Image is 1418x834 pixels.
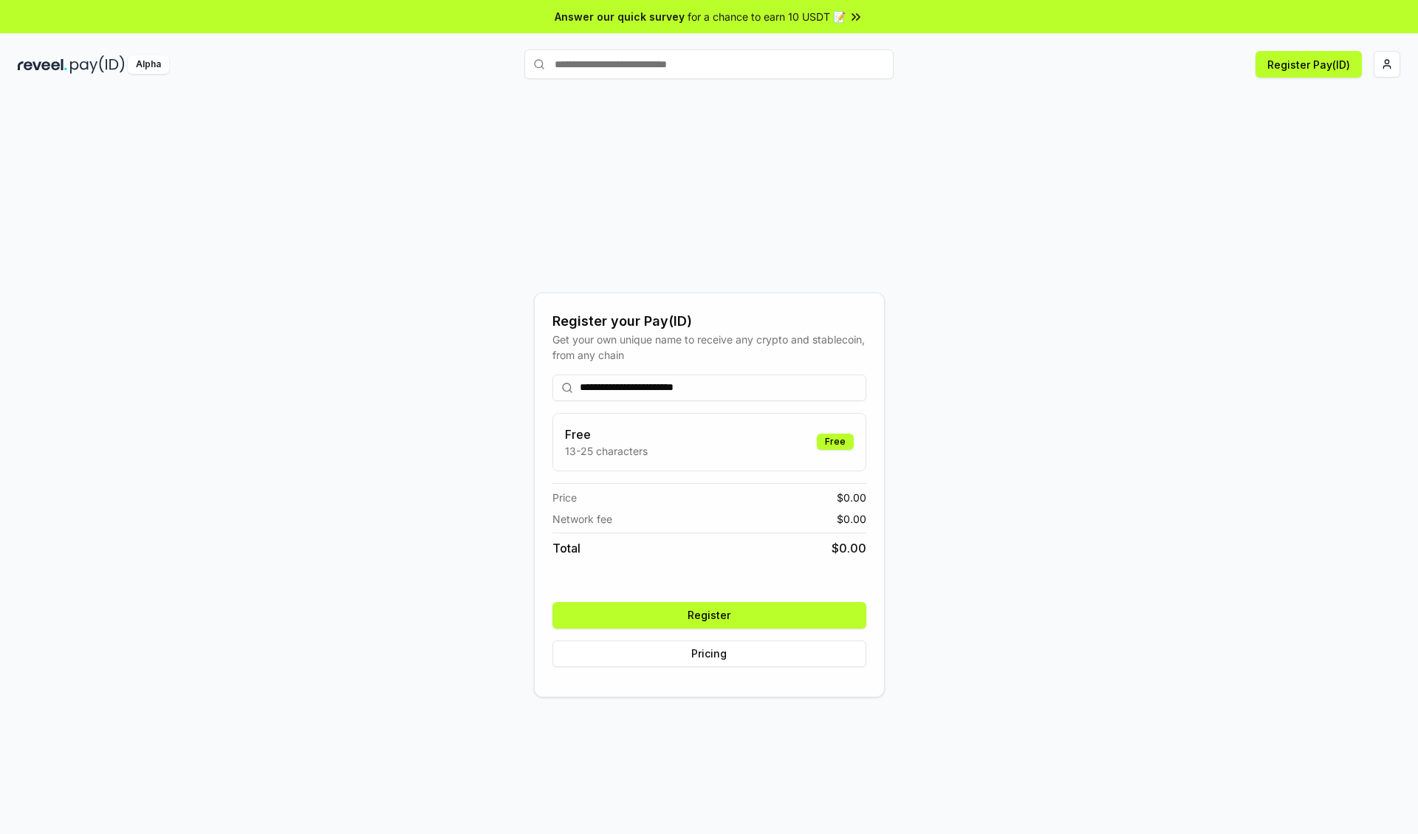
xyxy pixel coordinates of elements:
[552,490,577,505] span: Price
[1256,51,1362,78] button: Register Pay(ID)
[688,9,846,24] span: for a chance to earn 10 USDT 📝
[837,490,866,505] span: $ 0.00
[552,511,612,527] span: Network fee
[552,332,866,363] div: Get your own unique name to receive any crypto and stablecoin, from any chain
[70,55,125,74] img: pay_id
[18,55,67,74] img: reveel_dark
[552,311,866,332] div: Register your Pay(ID)
[832,539,866,557] span: $ 0.00
[817,434,854,450] div: Free
[552,539,580,557] span: Total
[555,9,685,24] span: Answer our quick survey
[565,425,648,443] h3: Free
[552,640,866,667] button: Pricing
[837,511,866,527] span: $ 0.00
[552,602,866,629] button: Register
[565,443,648,459] p: 13-25 characters
[128,55,169,74] div: Alpha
